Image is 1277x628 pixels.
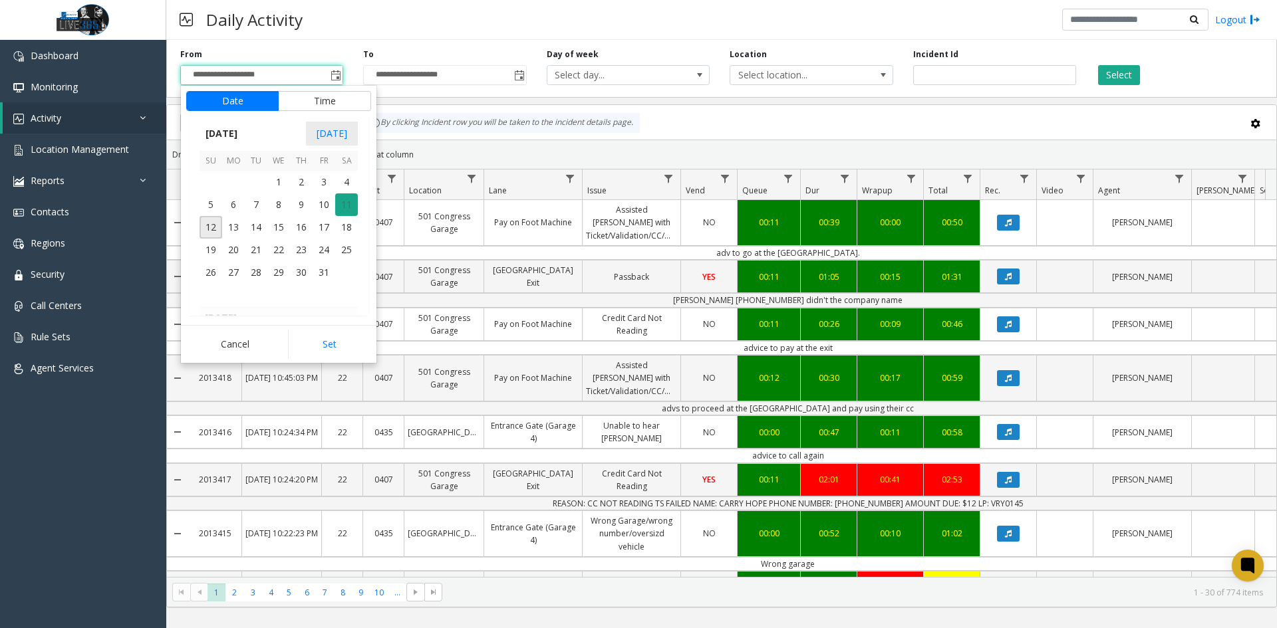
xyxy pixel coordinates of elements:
a: [DATE] 10:45:03 PM [242,368,321,387]
div: 00:17 [861,371,920,384]
td: Friday, October 10, 2025 [313,193,335,216]
a: Issue Filter Menu [660,169,678,187]
td: Wednesday, October 1, 2025 [267,171,290,193]
a: 0407 [363,267,404,286]
span: Location [409,185,442,196]
span: 10 [313,193,335,216]
a: Collapse Details [167,303,188,346]
span: 6 [222,193,245,216]
a: 00:41 [857,470,923,489]
div: 00:11 [861,426,920,439]
img: 'icon' [13,332,24,343]
a: [GEOGRAPHIC_DATA] Exit [484,261,582,292]
a: Entrance Gate (Garage 4) [484,518,582,550]
a: 501 Congress Garage [404,308,484,340]
span: Page 11 [388,583,406,601]
span: Queue [742,185,768,196]
span: Wrapup [862,185,893,196]
span: Total [928,185,948,196]
span: Reports [31,174,65,187]
td: Sunday, October 12, 2025 [200,216,222,239]
a: Activity [3,102,166,134]
div: 00:26 [804,318,853,330]
a: 00:00 [738,524,800,543]
span: Toggle popup [328,66,343,84]
a: Wrong Garage/wrong number/oversizd vehicle [583,511,680,556]
a: Agent Filter Menu [1171,169,1189,187]
kendo-pager-info: 1 - 30 of 774 items [450,587,1263,598]
span: 28 [245,261,267,284]
span: 16 [290,216,313,239]
a: NO [681,423,737,442]
td: Thursday, October 16, 2025 [290,216,313,239]
span: NO [703,318,716,330]
a: NO [681,368,737,387]
a: 00:11 [738,314,800,334]
img: 'icon' [13,301,24,312]
td: Tuesday, October 7, 2025 [245,193,267,216]
span: Page 9 [352,583,370,601]
span: NO [703,372,716,383]
span: Regions [31,237,65,249]
span: Go to the next page [406,583,424,601]
span: Issue [587,185,607,196]
td: Tuesday, October 21, 2025 [245,239,267,261]
a: [GEOGRAPHIC_DATA] Exit [484,464,582,496]
td: Friday, October 3, 2025 [313,171,335,193]
a: Queue Filter Menu [780,169,797,187]
a: 22 [322,368,362,387]
span: Contacts [31,205,69,218]
a: Credit Card Not Reading [583,464,680,496]
span: [PERSON_NAME] [1197,185,1257,196]
span: Page 1 [208,583,225,601]
img: 'icon' [13,145,24,156]
th: [DATE] [200,306,358,329]
span: 22 [267,239,290,261]
th: Th [290,151,313,171]
a: 00:17 [857,368,923,387]
a: [PERSON_NAME] [1093,524,1191,543]
span: [DATE] [200,124,243,144]
a: 01:31 [924,267,980,286]
a: NO [681,524,737,543]
a: Rec. Filter Menu [1016,169,1034,187]
div: 00:52 [804,527,853,540]
a: YES [681,470,737,489]
a: 00:11 [857,423,923,442]
div: 00:15 [861,270,920,283]
a: 00:15 [857,267,923,286]
td: Friday, October 31, 2025 [313,261,335,284]
span: 13 [222,216,245,239]
a: NO [681,314,737,334]
div: 00:10 [861,527,920,540]
span: 21 [245,239,267,261]
div: 01:31 [927,270,976,283]
td: Thursday, October 30, 2025 [290,261,313,284]
a: [GEOGRAPHIC_DATA] [404,423,484,442]
td: Wednesday, October 22, 2025 [267,239,290,261]
a: 00:46 [924,314,980,334]
a: 00:09 [857,314,923,334]
div: 00:09 [861,318,920,330]
a: 2013417 [188,470,241,489]
a: 00:58 [924,423,980,442]
span: Page 5 [280,583,298,601]
td: Saturday, October 18, 2025 [335,216,358,239]
span: Call Centers [31,299,82,312]
span: 2 [290,171,313,193]
a: 22 [322,423,362,442]
div: 00:11 [741,473,797,486]
span: 19 [200,239,222,261]
td: Friday, October 17, 2025 [313,216,335,239]
span: 9 [290,193,313,216]
div: Drag a column header and drop it here to group by that column [167,143,1276,166]
td: Tuesday, October 14, 2025 [245,216,267,239]
td: Wednesday, October 8, 2025 [267,193,290,216]
a: Entrance Gate (Garage 4) [484,416,582,448]
td: Monday, October 20, 2025 [222,239,245,261]
td: Thursday, October 9, 2025 [290,193,313,216]
th: Su [200,151,222,171]
span: Rec. [985,185,1000,196]
span: Select location... [730,66,860,84]
a: Dur Filter Menu [836,169,854,187]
